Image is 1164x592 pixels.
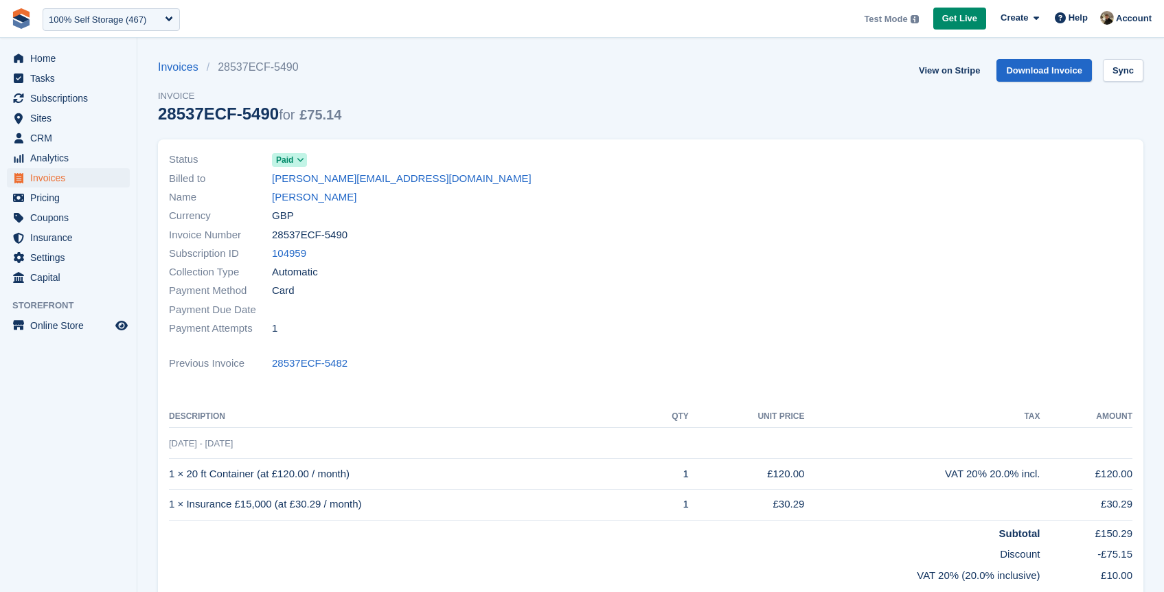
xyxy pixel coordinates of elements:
[1040,520,1132,541] td: £150.29
[169,208,272,224] span: Currency
[169,264,272,280] span: Collection Type
[7,228,130,247] a: menu
[11,8,32,29] img: stora-icon-8386f47178a22dfd0bd8f6a31ec36ba5ce8667c1dd55bd0f319d3a0aa187defe.svg
[158,59,341,76] nav: breadcrumbs
[169,302,272,318] span: Payment Due Date
[272,321,277,337] span: 1
[7,89,130,108] a: menu
[647,459,689,490] td: 1
[1040,459,1132,490] td: £120.00
[1040,489,1132,520] td: £30.29
[7,316,130,335] a: menu
[7,248,130,267] a: menu
[158,59,207,76] a: Invoices
[1040,562,1132,584] td: £10.00
[169,283,272,299] span: Payment Method
[30,148,113,168] span: Analytics
[913,59,985,82] a: View on Stripe
[7,188,130,207] a: menu
[7,109,130,128] a: menu
[169,541,1040,562] td: Discount
[272,208,294,224] span: GBP
[169,321,272,337] span: Payment Attempts
[272,171,532,187] a: [PERSON_NAME][EMAIL_ADDRESS][DOMAIN_NAME]
[7,69,130,88] a: menu
[7,268,130,287] a: menu
[169,459,647,490] td: 1 × 20 ft Container (at £120.00 / month)
[689,406,805,428] th: Unit Price
[7,168,130,187] a: menu
[1040,541,1132,562] td: -£75.15
[30,268,113,287] span: Capital
[30,109,113,128] span: Sites
[279,107,295,122] span: for
[272,190,356,205] a: [PERSON_NAME]
[169,152,272,168] span: Status
[276,154,293,166] span: Paid
[804,466,1040,482] div: VAT 20% 20.0% incl.
[933,8,986,30] a: Get Live
[864,12,907,26] span: Test Mode
[169,356,272,372] span: Previous Invoice
[1103,59,1143,82] a: Sync
[30,248,113,267] span: Settings
[30,128,113,148] span: CRM
[1116,12,1152,25] span: Account
[7,148,130,168] a: menu
[689,489,805,520] td: £30.29
[272,356,347,372] a: 28537ECF-5482
[169,171,272,187] span: Billed to
[272,152,307,168] a: Paid
[272,264,318,280] span: Automatic
[1040,406,1132,428] th: Amount
[169,562,1040,584] td: VAT 20% (20.0% inclusive)
[12,299,137,312] span: Storefront
[272,227,347,243] span: 28537ECF-5490
[7,128,130,148] a: menu
[169,438,233,448] span: [DATE] - [DATE]
[1069,11,1088,25] span: Help
[169,227,272,243] span: Invoice Number
[689,459,805,490] td: £120.00
[999,527,1040,539] strong: Subtotal
[158,104,341,123] div: 28537ECF-5490
[30,228,113,247] span: Insurance
[911,15,919,23] img: icon-info-grey-7440780725fd019a000dd9b08b2336e03edf1995a4989e88bcd33f0948082b44.svg
[30,89,113,108] span: Subscriptions
[30,168,113,187] span: Invoices
[30,188,113,207] span: Pricing
[272,283,295,299] span: Card
[30,69,113,88] span: Tasks
[1001,11,1028,25] span: Create
[7,208,130,227] a: menu
[942,12,977,25] span: Get Live
[169,406,647,428] th: Description
[647,406,689,428] th: QTY
[169,246,272,262] span: Subscription ID
[30,49,113,68] span: Home
[113,317,130,334] a: Preview store
[647,489,689,520] td: 1
[7,49,130,68] a: menu
[49,13,146,27] div: 100% Self Storage (467)
[158,89,341,103] span: Invoice
[299,107,341,122] span: £75.14
[804,406,1040,428] th: Tax
[169,190,272,205] span: Name
[1100,11,1114,25] img: Oliver Bruce
[30,316,113,335] span: Online Store
[272,246,306,262] a: 104959
[996,59,1092,82] a: Download Invoice
[169,489,647,520] td: 1 × Insurance £15,000 (at £30.29 / month)
[30,208,113,227] span: Coupons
